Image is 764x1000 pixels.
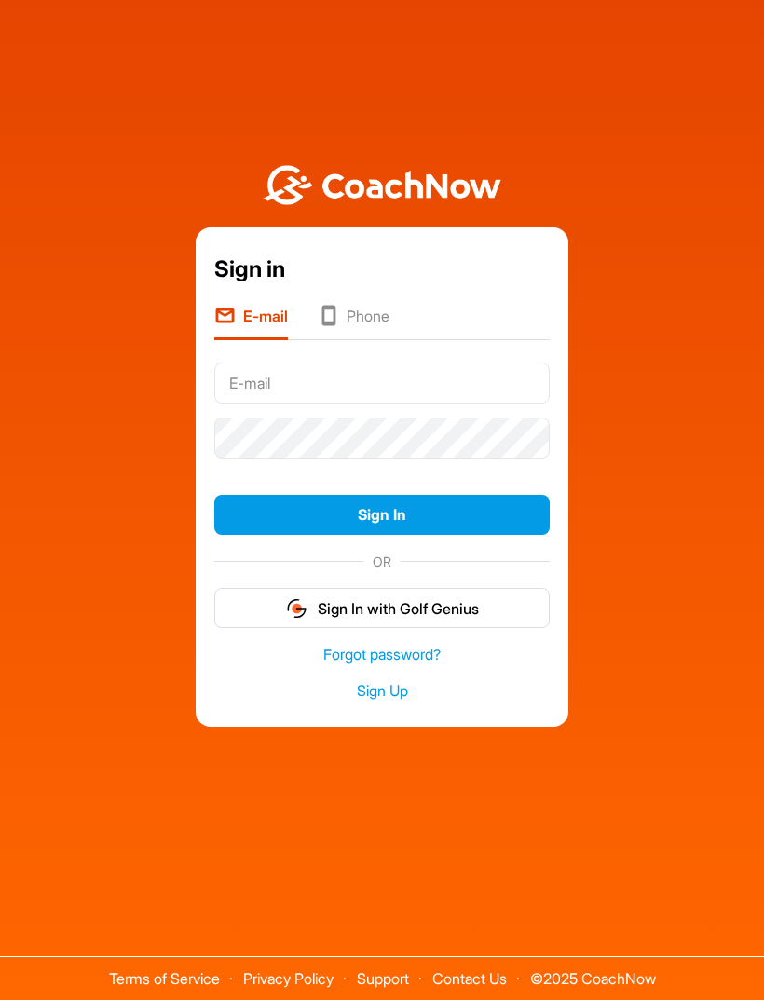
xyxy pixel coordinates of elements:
img: gg_logo [285,597,308,620]
a: Terms of Service [109,969,220,988]
button: Sign In [214,495,550,535]
a: Support [357,969,409,988]
input: E-mail [214,363,550,404]
div: Sign in [214,253,550,286]
li: E-mail [214,305,288,340]
a: Sign Up [214,680,550,702]
button: Sign In with Golf Genius [214,588,550,628]
img: BwLJSsUCoWCh5upNqxVrqldRgqLPVwmV24tXu5FoVAoFEpwwqQ3VIfuoInZCoVCoTD4vwADAC3ZFMkVEQFDAAAAAElFTkSuQmCC [261,165,503,205]
a: Privacy Policy [243,969,334,988]
span: © 2025 CoachNow [521,957,665,986]
li: Phone [318,305,389,340]
span: OR [363,552,401,571]
a: Forgot password? [214,644,550,665]
a: Contact Us [432,969,507,988]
